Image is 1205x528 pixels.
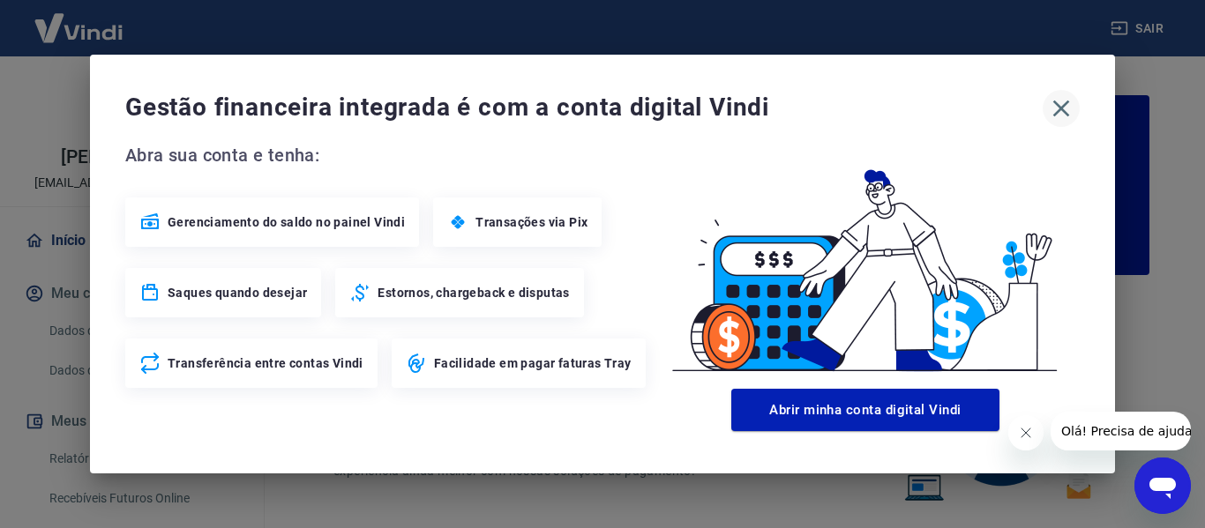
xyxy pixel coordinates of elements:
[378,284,569,301] span: Estornos, chargeback e disputas
[651,141,1080,382] img: Good Billing
[125,90,1043,125] span: Gestão financeira integrada é com a conta digital Vindi
[731,389,999,431] button: Abrir minha conta digital Vindi
[168,213,405,231] span: Gerenciamento do saldo no painel Vindi
[168,284,307,301] span: Saques quando desejar
[11,12,148,26] span: Olá! Precisa de ajuda?
[434,354,632,372] span: Facilidade em pagar faturas Tray
[475,213,588,231] span: Transações via Pix
[1008,415,1044,450] iframe: Fechar mensagem
[1134,457,1191,514] iframe: Botão para abrir a janela de mensagens
[1051,412,1191,450] iframe: Mensagem da empresa
[168,354,363,372] span: Transferência entre contas Vindi
[125,141,651,169] span: Abra sua conta e tenha:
